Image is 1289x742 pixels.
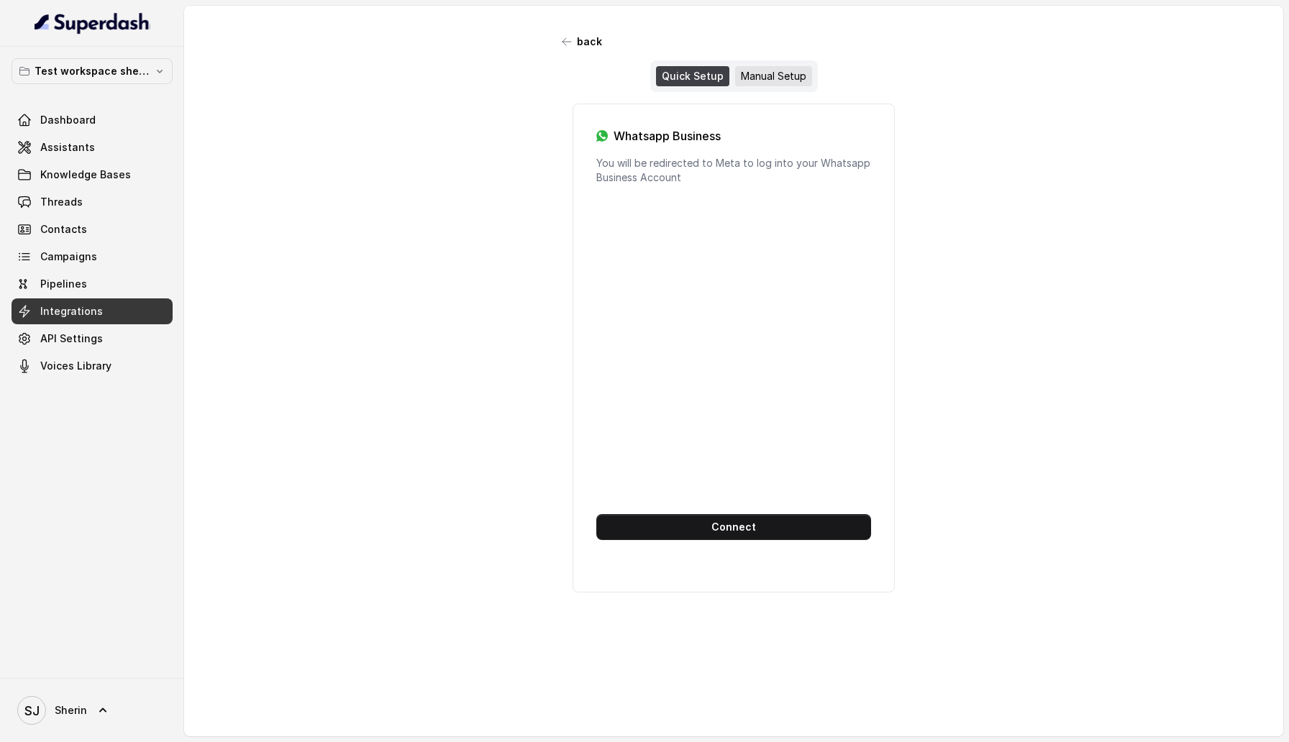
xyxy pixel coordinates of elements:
span: API Settings [40,331,103,346]
span: Sherin [55,703,87,718]
span: Voices Library [40,359,111,373]
span: Assistants [40,140,95,155]
span: Contacts [40,222,87,237]
span: Campaigns [40,249,97,264]
a: API Settings [12,326,173,352]
img: whatsapp.f50b2aaae0bd8934e9105e63dc750668.svg [596,130,608,142]
p: You will be redirected to Meta to log into your Whatsapp Business Account [596,156,871,185]
a: Voices Library [12,353,173,379]
a: Integrations [12,298,173,324]
a: Knowledge Bases [12,162,173,188]
span: Threads [40,195,83,209]
a: Assistants [12,134,173,160]
div: Manual Setup [735,66,812,86]
a: Dashboard [12,107,173,133]
a: Campaigns [12,244,173,270]
span: Dashboard [40,113,96,127]
a: Sherin [12,690,173,730]
button: back [554,29,611,55]
text: SJ [24,703,40,718]
span: Pipelines [40,277,87,291]
a: Contacts [12,216,173,242]
button: Test workspace sherin - limits of workspace naming [12,58,173,84]
a: Threads [12,189,173,215]
h3: Whatsapp Business [614,127,721,145]
span: Knowledge Bases [40,168,131,182]
p: Test workspace sherin - limits of workspace naming [35,63,150,80]
span: Integrations [40,304,103,319]
div: Quick Setup [656,66,729,86]
button: Connect [596,514,871,540]
a: Pipelines [12,271,173,297]
img: light.svg [35,12,150,35]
